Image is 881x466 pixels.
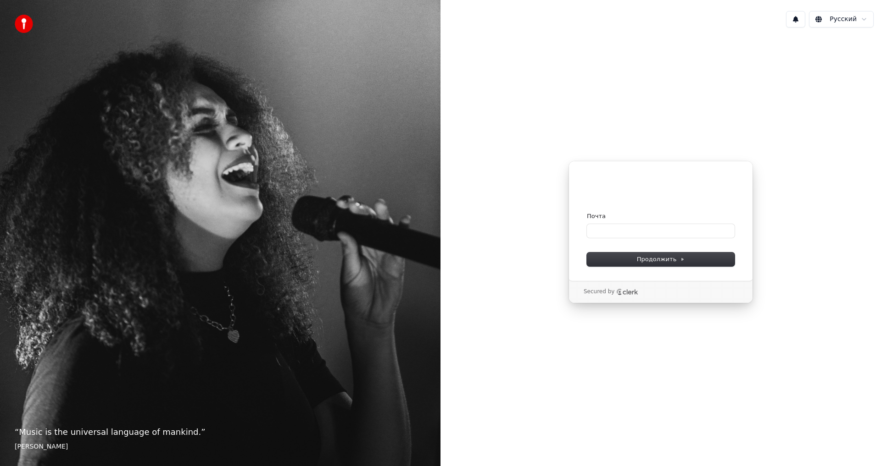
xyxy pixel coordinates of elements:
[587,252,735,266] button: Продолжить
[616,289,638,295] a: Clerk logo
[15,442,426,451] footer: [PERSON_NAME]
[584,288,614,296] p: Secured by
[15,426,426,439] p: “ Music is the universal language of mankind. ”
[637,255,685,263] span: Продолжить
[587,212,606,220] label: Почта
[15,15,33,33] img: youka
